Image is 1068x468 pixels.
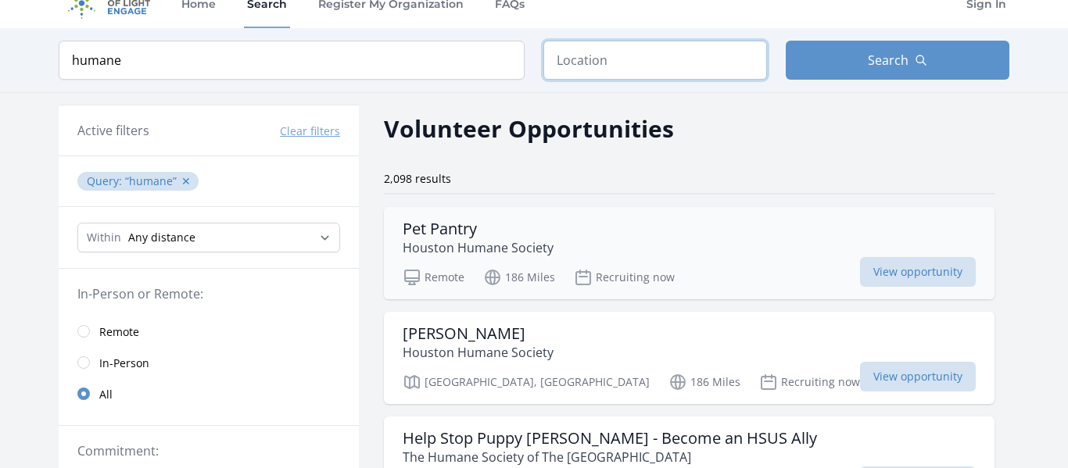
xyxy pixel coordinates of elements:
button: ✕ [181,173,191,189]
input: Keyword [59,41,525,80]
button: Search [786,41,1009,80]
span: Remote [99,324,139,340]
span: Search [868,51,909,70]
a: [PERSON_NAME] Houston Humane Society [GEOGRAPHIC_DATA], [GEOGRAPHIC_DATA] 186 Miles Recruiting no... [384,312,995,404]
select: Search Radius [77,223,340,252]
span: 2,098 results [384,171,451,186]
h3: [PERSON_NAME] [403,324,554,343]
p: Remote [403,268,464,287]
h3: Help Stop Puppy [PERSON_NAME] - Become an HSUS Ally [403,429,817,448]
a: All [59,378,359,409]
legend: Commitment: [77,441,340,460]
button: Clear filters [280,123,340,139]
span: View opportunity [860,257,976,287]
p: The Humane Society of The [GEOGRAPHIC_DATA] [403,448,817,466]
p: Houston Humane Society [403,238,554,257]
a: Pet Pantry Houston Humane Society Remote 186 Miles Recruiting now View opportunity [384,207,995,299]
span: All [99,387,113,402]
p: 186 Miles [483,268,555,287]
p: 186 Miles [668,373,740,391]
h2: Volunteer Opportunities [384,111,674,146]
a: In-Person [59,347,359,378]
span: Query : [87,173,125,188]
a: Remote [59,316,359,347]
span: View opportunity [860,362,976,391]
p: [GEOGRAPHIC_DATA], [GEOGRAPHIC_DATA] [403,373,650,391]
input: Location [543,41,767,80]
span: In-Person [99,355,149,371]
legend: In-Person or Remote: [77,284,340,303]
h3: Active filters [77,121,149,140]
h3: Pet Pantry [403,220,554,238]
p: Houston Humane Society [403,343,554,362]
p: Recruiting now [574,268,675,287]
p: Recruiting now [759,373,860,391]
q: humane [125,173,177,188]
